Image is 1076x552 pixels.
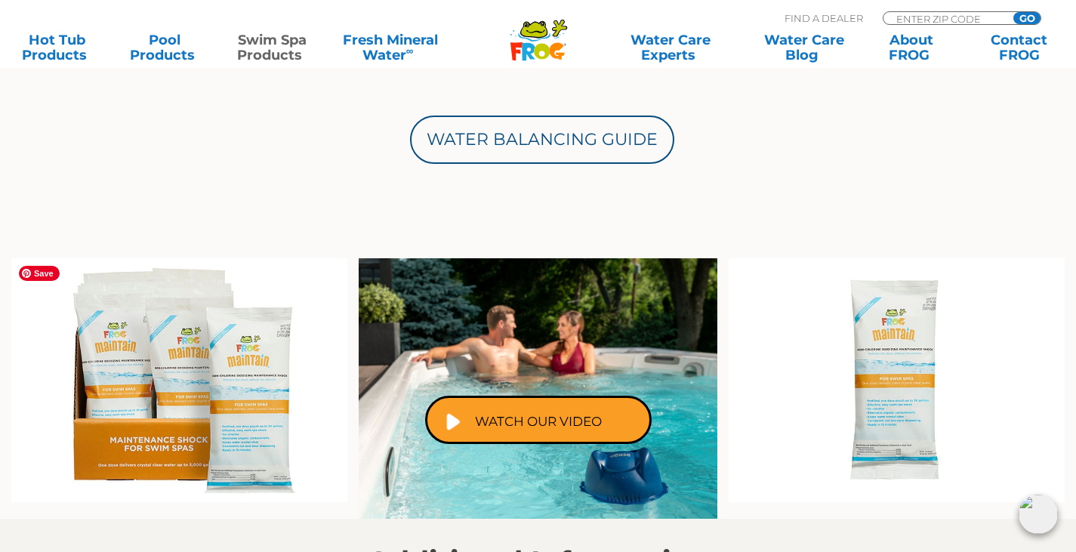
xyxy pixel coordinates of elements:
[410,116,674,164] a: Water Balancing Guide
[1013,12,1041,24] input: GO
[729,258,1065,503] img: ss-maintain-right-image
[122,32,206,63] a: PoolProducts
[406,45,414,57] sup: ∞
[11,258,347,503] img: FROG Maintain Swim Spa Shock
[785,11,863,25] p: Find A Dealer
[762,32,846,63] a: Water CareBlog
[870,32,954,63] a: AboutFROG
[338,32,442,63] a: Fresh MineralWater∞
[15,32,99,63] a: Hot TubProducts
[19,266,60,281] span: Save
[230,32,314,63] a: Swim SpaProducts
[1019,495,1058,534] img: openIcon
[425,396,652,444] a: Watch Our Video
[359,258,717,519] img: ss-maintain-center-image
[603,32,738,63] a: Water CareExperts
[977,32,1061,63] a: ContactFROG
[895,12,997,25] input: Zip Code Form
